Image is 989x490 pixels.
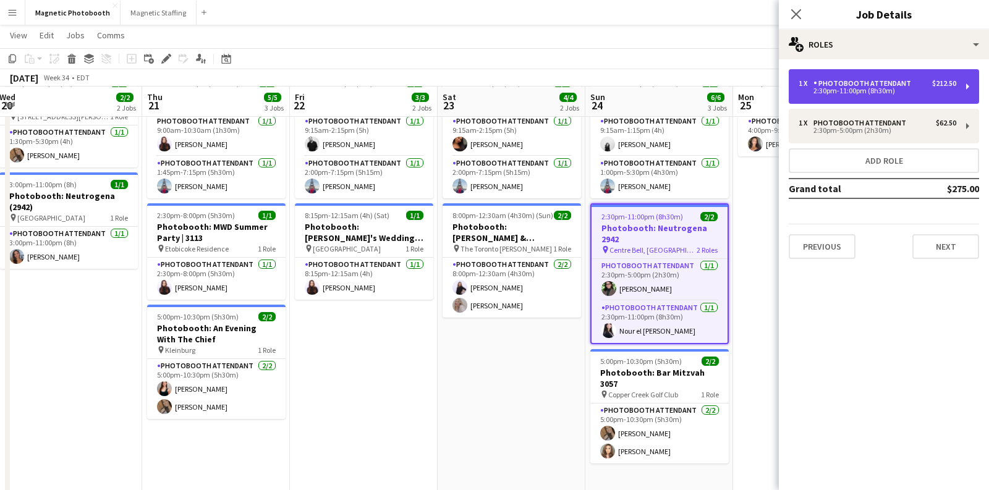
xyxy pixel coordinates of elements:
[701,390,719,399] span: 1 Role
[157,211,235,220] span: 2:30pm-8:00pm (5h30m)
[799,79,813,88] div: 1 x
[700,212,718,221] span: 2/2
[117,103,136,112] div: 2 Jobs
[295,156,433,198] app-card-role: Photobooth Attendant1/12:00pm-7:15pm (5h15m)[PERSON_NAME]
[590,403,729,463] app-card-role: Photobooth Attendant2/25:00pm-10:30pm (5h30m)[PERSON_NAME][PERSON_NAME]
[61,27,90,43] a: Jobs
[736,98,754,112] span: 25
[147,359,286,419] app-card-role: Photobooth Attendant2/25:00pm-10:30pm (5h30m)[PERSON_NAME][PERSON_NAME]
[110,213,128,222] span: 1 Role
[313,244,381,253] span: [GEOGRAPHIC_DATA]
[293,98,305,112] span: 22
[789,234,855,259] button: Previous
[17,213,85,222] span: [GEOGRAPHIC_DATA]
[588,98,605,112] span: 24
[147,305,286,419] app-job-card: 5:00pm-10:30pm (5h30m)2/2Photobooth: An Evening With The Chief Kleinburg1 RolePhotobooth Attendan...
[165,244,229,253] span: Etobicoke Residence
[147,203,286,300] app-job-card: 2:30pm-8:00pm (5h30m)1/1Photobooth: MWD Summer Party | 3113 Etobicoke Residence1 RolePhotobooth A...
[708,103,727,112] div: 3 Jobs
[738,91,754,103] span: Mon
[590,91,605,103] span: Sun
[912,234,979,259] button: Next
[443,221,581,243] h3: Photobooth: [PERSON_NAME] & [PERSON_NAME]'s Wedding 2955
[147,71,286,198] app-job-card: 9:00am-7:15pm (10h15m)2/2Photobooth: FanExpo 3129 MTCC2 RolesPhotobooth Attendant1/19:00am-10:30a...
[147,156,286,198] app-card-role: Photobooth Attendant1/11:45pm-7:15pm (5h30m)[PERSON_NAME]
[412,103,431,112] div: 2 Jobs
[41,73,72,82] span: Week 34
[25,1,121,25] button: Magnetic Photobooth
[295,71,433,198] app-job-card: 9:15am-7:15pm (10h)2/2Photobooth: FanExpo 3129 MTCC2 RolesPhotobooth Attendant1/19:15am-2:15pm (5...
[145,98,163,112] span: 21
[443,156,581,198] app-card-role: Photobooth Attendant1/12:00pm-7:15pm (5h15m)[PERSON_NAME]
[9,180,77,189] span: 3:00pm-11:00pm (8h)
[608,390,678,399] span: Copper Creek Golf Club
[5,27,32,43] a: View
[258,312,276,321] span: 2/2
[405,244,423,253] span: 1 Role
[443,203,581,318] app-job-card: 8:00pm-12:30am (4h30m) (Sun)2/2Photobooth: [PERSON_NAME] & [PERSON_NAME]'s Wedding 2955 The Toron...
[443,114,581,156] app-card-role: Photobooth Attendant1/19:15am-2:15pm (5h)[PERSON_NAME]
[10,30,27,41] span: View
[779,30,989,59] div: Roles
[441,98,456,112] span: 23
[295,91,305,103] span: Fri
[443,91,456,103] span: Sat
[738,114,877,156] app-card-role: Photobooth Attendant1/14:00pm-9:00pm (5h)[PERSON_NAME]
[592,301,728,343] app-card-role: Photobooth Attendant1/12:30pm-11:00pm (8h30m)Nour el [PERSON_NAME]
[295,221,433,243] h3: Photobooth: [PERSON_NAME]'s Wedding 2686
[265,103,284,112] div: 3 Jobs
[258,211,276,220] span: 1/1
[554,211,571,220] span: 2/2
[412,93,429,102] span: 3/3
[264,93,281,102] span: 5/5
[10,72,38,84] div: [DATE]
[406,211,423,220] span: 1/1
[592,259,728,301] app-card-role: Photobooth Attendant1/12:30pm-5:00pm (2h30m)[PERSON_NAME]
[697,245,718,255] span: 2 Roles
[560,103,579,112] div: 2 Jobs
[295,114,433,156] app-card-role: Photobooth Attendant1/19:15am-2:15pm (5h)[PERSON_NAME]
[590,367,729,389] h3: Photobooth: Bar Mitzvah 3057
[590,156,729,198] app-card-role: Photobooth Attendant1/11:00pm-5:30pm (4h30m)[PERSON_NAME]
[461,244,552,253] span: The Toronto [PERSON_NAME]
[121,1,197,25] button: Magnetic Staffing
[590,349,729,463] app-job-card: 5:00pm-10:30pm (5h30m)2/2Photobooth: Bar Mitzvah 3057 Copper Creek Golf Club1 RolePhotobooth Atte...
[601,212,683,221] span: 2:30pm-11:00pm (8h30m)
[295,203,433,300] div: 8:15pm-12:15am (4h) (Sat)1/1Photobooth: [PERSON_NAME]'s Wedding 2686 [GEOGRAPHIC_DATA]1 RolePhoto...
[443,71,581,198] app-job-card: 9:15am-7:15pm (10h)2/2Photobooth: FanExpo 3129 MTCC2 RolesPhotobooth Attendant1/19:15am-2:15pm (5...
[590,203,729,344] app-job-card: 2:30pm-11:00pm (8h30m)2/2Photobooth: Neutrogena 2942 Centre Bell, [GEOGRAPHIC_DATA]2 RolesPhotobo...
[600,357,682,366] span: 5:00pm-10:30pm (5h30m)
[147,91,163,103] span: Thu
[92,27,130,43] a: Comms
[258,244,276,253] span: 1 Role
[813,79,916,88] div: Photobooth Attendant
[789,148,979,173] button: Add role
[609,245,697,255] span: Centre Bell, [GEOGRAPHIC_DATA]
[305,211,389,220] span: 8:15pm-12:15am (4h) (Sat)
[40,30,54,41] span: Edit
[799,127,956,133] div: 2:30pm-5:00pm (2h30m)
[936,119,956,127] div: $62.50
[97,30,125,41] span: Comms
[590,71,729,198] div: 9:15am-5:30pm (8h15m)2/2Photobooth: FanExpo 3129 MTCC2 RolesPhotobooth Attendant1/19:15am-1:15pm ...
[813,119,911,127] div: Photobooth Attendant
[258,345,276,355] span: 1 Role
[592,222,728,245] h3: Photobooth: Neutrogena 2942
[147,221,286,243] h3: Photobooth: MWD Summer Party | 3113
[147,323,286,345] h3: Photobooth: An Evening With The Chief
[35,27,59,43] a: Edit
[111,180,128,189] span: 1/1
[295,258,433,300] app-card-role: Photobooth Attendant1/18:15pm-12:15am (4h)[PERSON_NAME]
[553,244,571,253] span: 1 Role
[590,114,729,156] app-card-role: Photobooth Attendant1/19:15am-1:15pm (4h)[PERSON_NAME]
[66,30,85,41] span: Jobs
[77,73,90,82] div: EDT
[559,93,577,102] span: 4/4
[147,258,286,300] app-card-role: Photobooth Attendant1/12:30pm-8:00pm (5h30m)[PERSON_NAME]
